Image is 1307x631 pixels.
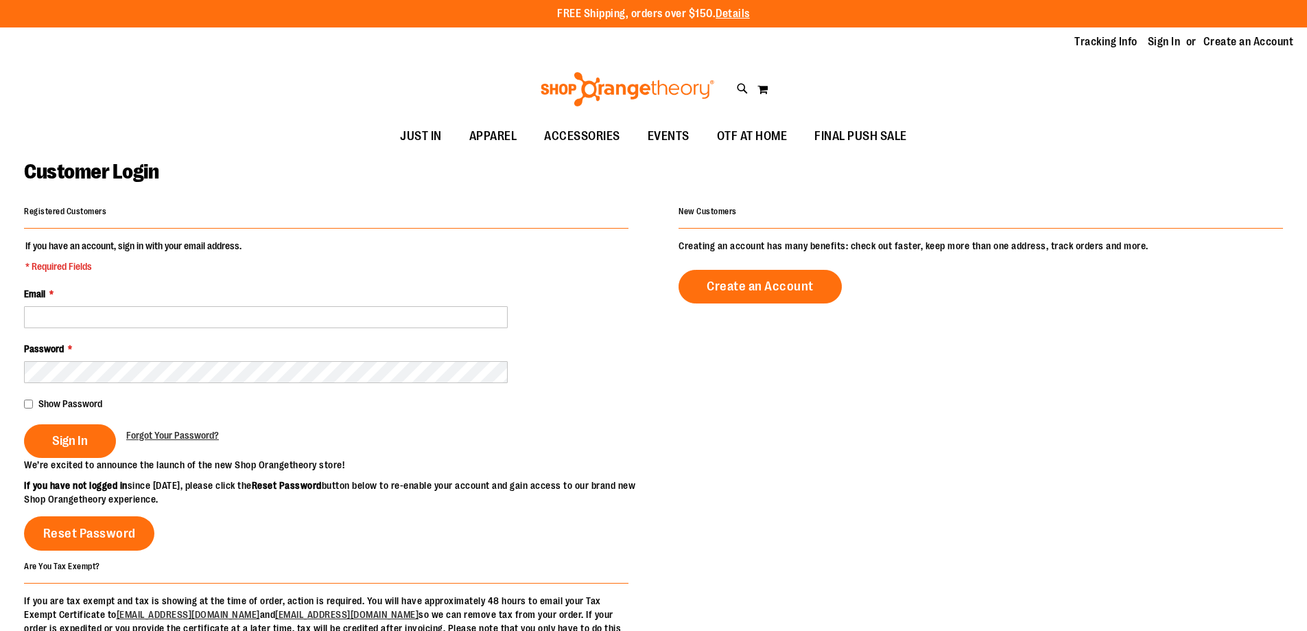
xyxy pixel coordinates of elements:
[679,270,842,303] a: Create an Account
[24,343,64,354] span: Password
[814,121,907,152] span: FINAL PUSH SALE
[24,480,128,491] strong: If you have not logged in
[469,121,517,152] span: APPAREL
[703,121,801,152] a: OTF AT HOME
[24,458,654,472] p: We’re excited to announce the launch of the new Shop Orangetheory store!
[43,526,136,541] span: Reset Password
[24,160,158,183] span: Customer Login
[648,121,690,152] span: EVENTS
[544,121,620,152] span: ACCESSORIES
[24,561,100,571] strong: Are You Tax Exempt?
[38,398,102,409] span: Show Password
[24,516,154,551] a: Reset Password
[456,121,531,152] a: APPAREL
[717,121,788,152] span: OTF AT HOME
[52,433,88,448] span: Sign In
[679,239,1283,253] p: Creating an account has many benefits: check out faster, keep more than one address, track orders...
[117,609,260,620] a: [EMAIL_ADDRESS][DOMAIN_NAME]
[24,424,116,458] button: Sign In
[679,207,737,216] strong: New Customers
[386,121,456,152] a: JUST IN
[707,279,814,294] span: Create an Account
[557,6,750,22] p: FREE Shipping, orders over $150.
[24,239,243,273] legend: If you have an account, sign in with your email address.
[634,121,703,152] a: EVENTS
[24,479,654,506] p: since [DATE], please click the button below to re-enable your account and gain access to our bran...
[1074,34,1138,49] a: Tracking Info
[539,72,716,106] img: Shop Orangetheory
[24,288,45,299] span: Email
[1203,34,1294,49] a: Create an Account
[801,121,921,152] a: FINAL PUSH SALE
[530,121,634,152] a: ACCESSORIES
[1148,34,1181,49] a: Sign In
[252,480,322,491] strong: Reset Password
[275,609,419,620] a: [EMAIL_ADDRESS][DOMAIN_NAME]
[126,430,219,441] span: Forgot Your Password?
[25,260,242,273] span: * Required Fields
[126,428,219,442] a: Forgot Your Password?
[24,207,106,216] strong: Registered Customers
[716,8,750,20] a: Details
[400,121,442,152] span: JUST IN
